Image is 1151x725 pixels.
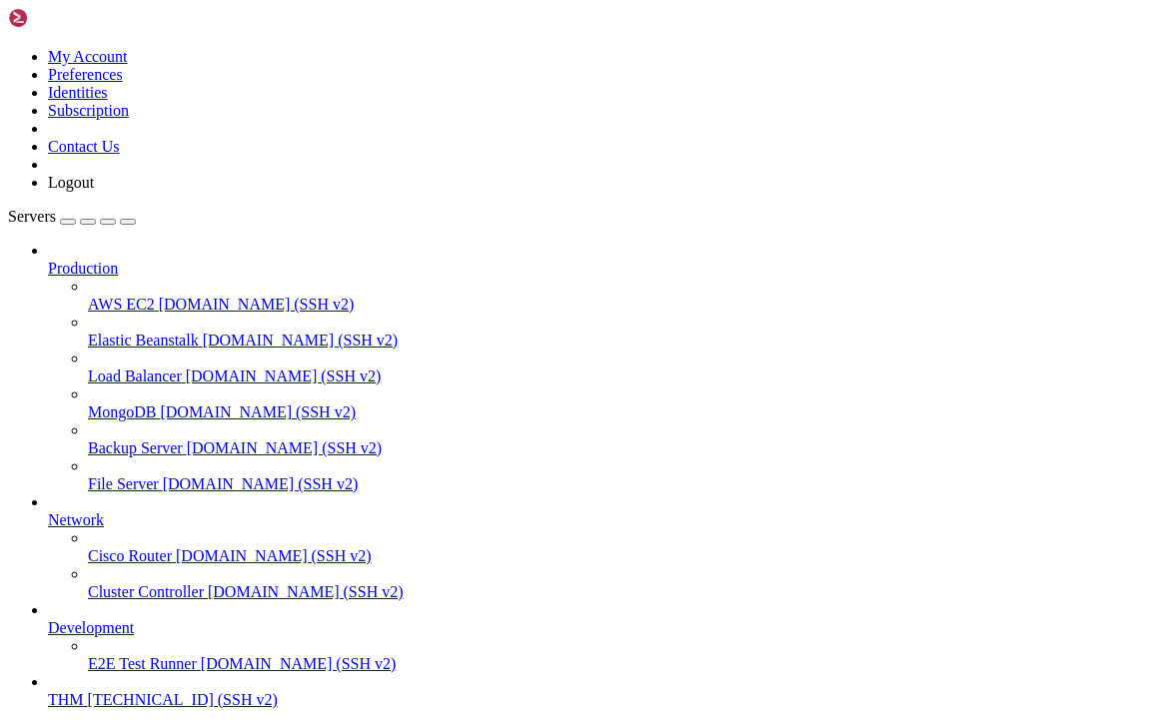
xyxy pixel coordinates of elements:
a: Backup Server [DOMAIN_NAME] (SSH v2) [88,439,1143,457]
li: Load Balancer [DOMAIN_NAME] (SSH v2) [88,350,1143,385]
span: [DOMAIN_NAME] (SSH v2) [187,439,383,456]
a: Preferences [48,66,123,83]
li: Cluster Controller [DOMAIN_NAME] (SSH v2) [88,565,1143,601]
a: Subscription [48,102,129,119]
a: MongoDB [DOMAIN_NAME] (SSH v2) [88,403,1143,421]
span: Cisco Router [88,547,172,564]
a: THM [TECHNICAL_ID] (SSH v2) [48,691,1143,709]
a: Cisco Router [DOMAIN_NAME] (SSH v2) [88,547,1143,565]
li: Elastic Beanstalk [DOMAIN_NAME] (SSH v2) [88,314,1143,350]
li: Development [48,601,1143,673]
li: Production [48,242,1143,493]
span: [DOMAIN_NAME] (SSH v2) [176,547,372,564]
a: Contact Us [48,138,120,155]
a: Servers [8,208,136,225]
li: MongoDB [DOMAIN_NAME] (SSH v2) [88,385,1143,421]
span: [DOMAIN_NAME] (SSH v2) [203,332,399,349]
a: File Server [DOMAIN_NAME] (SSH v2) [88,475,1143,493]
span: File Server [88,475,159,492]
a: Network [48,511,1143,529]
span: Servers [8,208,56,225]
span: [DOMAIN_NAME] (SSH v2) [186,367,382,384]
span: Cluster Controller [88,583,204,600]
li: Cisco Router [DOMAIN_NAME] (SSH v2) [88,529,1143,565]
span: MongoDB [88,403,156,420]
a: Cluster Controller [DOMAIN_NAME] (SSH v2) [88,583,1143,601]
a: My Account [48,48,128,65]
span: Production [48,260,118,277]
li: E2E Test Runner [DOMAIN_NAME] (SSH v2) [88,637,1143,673]
span: Network [48,511,104,528]
span: [DOMAIN_NAME] (SSH v2) [201,655,397,672]
a: Elastic Beanstalk [DOMAIN_NAME] (SSH v2) [88,332,1143,350]
span: Load Balancer [88,367,182,384]
a: Production [48,260,1143,278]
li: Backup Server [DOMAIN_NAME] (SSH v2) [88,421,1143,457]
span: [DOMAIN_NAME] (SSH v2) [163,475,359,492]
a: Development [48,619,1143,637]
span: Elastic Beanstalk [88,332,199,349]
span: [DOMAIN_NAME] (SSH v2) [159,296,355,313]
span: [TECHNICAL_ID] (SSH v2) [88,691,278,708]
li: File Server [DOMAIN_NAME] (SSH v2) [88,457,1143,493]
a: Logout [48,174,94,191]
span: AWS EC2 [88,296,155,313]
span: Backup Server [88,439,183,456]
span: [DOMAIN_NAME] (SSH v2) [208,583,404,600]
li: Network [48,493,1143,601]
span: Development [48,619,134,636]
img: Shellngn [8,8,123,28]
span: E2E Test Runner [88,655,197,672]
span: [DOMAIN_NAME] (SSH v2) [160,403,356,420]
li: AWS EC2 [DOMAIN_NAME] (SSH v2) [88,278,1143,314]
li: THM [TECHNICAL_ID] (SSH v2) [48,673,1143,709]
a: AWS EC2 [DOMAIN_NAME] (SSH v2) [88,296,1143,314]
a: E2E Test Runner [DOMAIN_NAME] (SSH v2) [88,655,1143,673]
span: THM [48,691,84,708]
a: Load Balancer [DOMAIN_NAME] (SSH v2) [88,367,1143,385]
a: Identities [48,84,108,101]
